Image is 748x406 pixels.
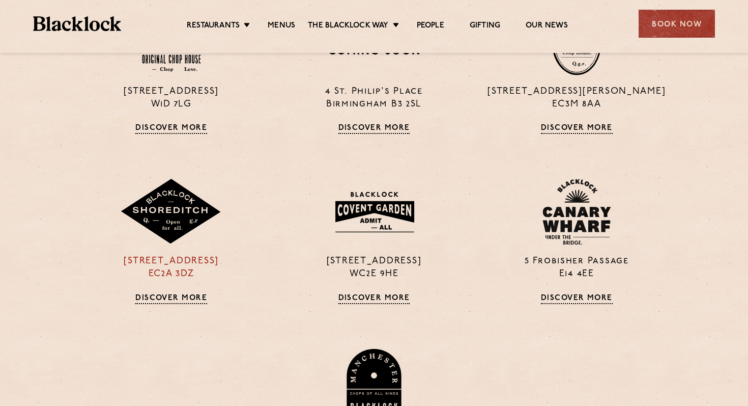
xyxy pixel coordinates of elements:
a: Discover More [135,294,207,304]
a: People [417,21,444,32]
p: [STREET_ADDRESS] EC2A 3DZ [78,255,265,281]
a: The Blacklock Way [308,21,388,32]
p: [STREET_ADDRESS][PERSON_NAME] EC3M 8AA [483,86,670,111]
img: BLA_1470_CoventGarden_Website_Solid.svg [325,185,423,238]
a: Discover More [541,124,613,134]
img: BL_Textured_Logo-footer-cropped.svg [33,16,121,31]
a: Discover More [541,294,613,304]
p: [STREET_ADDRESS] WC2E 9HE [280,255,468,281]
a: Discover More [135,124,207,134]
a: Menus [268,21,295,32]
a: Our News [526,21,568,32]
p: [STREET_ADDRESS] W1D 7LG [78,86,265,111]
img: BL_CW_Logo_Website.svg [542,179,611,245]
div: Book Now [639,10,715,38]
a: Discover More [338,124,410,134]
a: Restaurants [187,21,240,32]
a: Gifting [470,21,500,32]
p: 5 Frobisher Passage E14 4EE [483,255,670,281]
img: Shoreditch-stamp-v2-default.svg [120,179,222,245]
p: 4 St. Philip's Place Birmingham B3 2SL [280,86,468,111]
a: Discover More [338,294,410,304]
